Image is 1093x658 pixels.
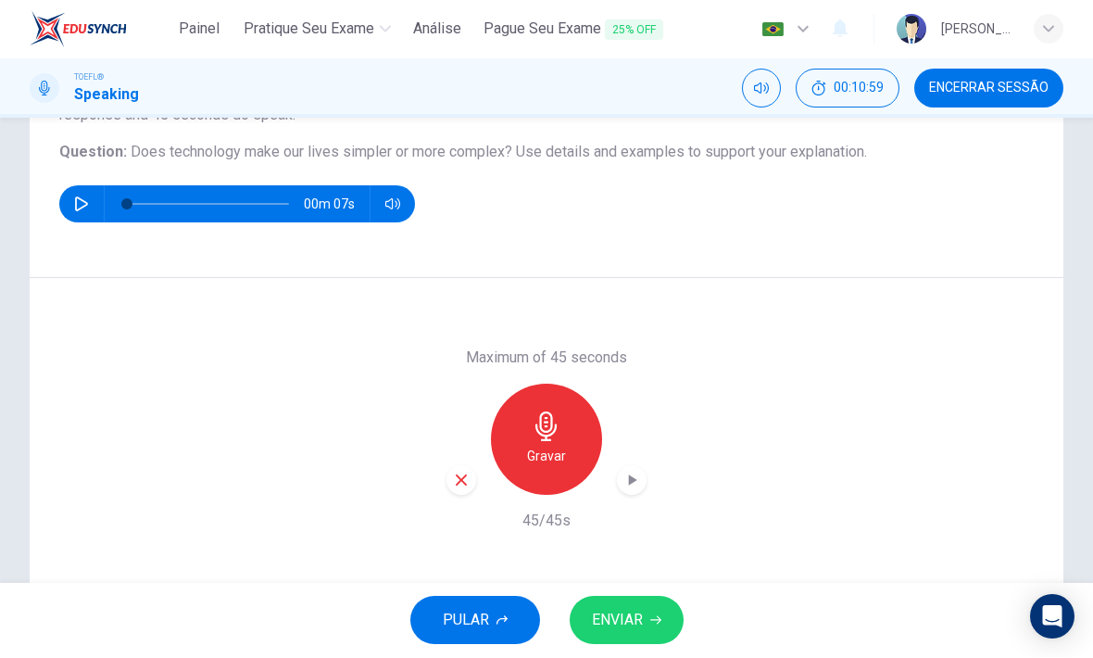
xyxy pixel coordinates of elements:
img: EduSynch logo [30,11,127,48]
img: Profile picture [897,15,926,44]
div: [PERSON_NAME] [941,19,1011,41]
span: Pague Seu Exame [484,19,663,42]
img: pt [761,23,785,37]
span: Pratique seu exame [244,19,374,41]
span: 25% OFF [605,20,663,41]
button: 00:10:59 [796,70,899,108]
h1: Speaking [74,84,139,107]
span: 00m 07s [304,186,370,223]
h6: Maximum of 45 seconds [466,348,627,370]
a: EduSynch logo [30,11,170,48]
button: Painel [170,13,229,46]
a: Painel [170,13,229,47]
button: Pratique seu exame [236,13,398,46]
span: PULAR [443,608,489,634]
button: Pague Seu Exame25% OFF [476,13,671,47]
button: Análise [406,13,469,46]
div: Open Intercom Messenger [1030,595,1074,639]
span: Does technology make our lives simpler or more complex? [131,144,512,161]
span: Análise [413,19,461,41]
span: Encerrar Sessão [929,82,1049,96]
h6: Gravar [527,446,566,468]
h6: Question : [59,142,1034,164]
span: TOEFL® [74,71,104,84]
span: ENVIAR [592,608,643,634]
button: ENVIAR [570,597,684,645]
h6: 45/45s [522,511,571,533]
div: Esconder [796,70,899,108]
a: Análise [406,13,469,47]
button: Gravar [491,385,602,496]
span: Painel [179,19,220,41]
button: PULAR [410,597,540,645]
div: Silenciar [742,70,781,108]
button: Encerrar Sessão [914,70,1063,108]
span: Use details and examples to support your explanation. [516,144,867,161]
span: 00:10:59 [834,82,884,96]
